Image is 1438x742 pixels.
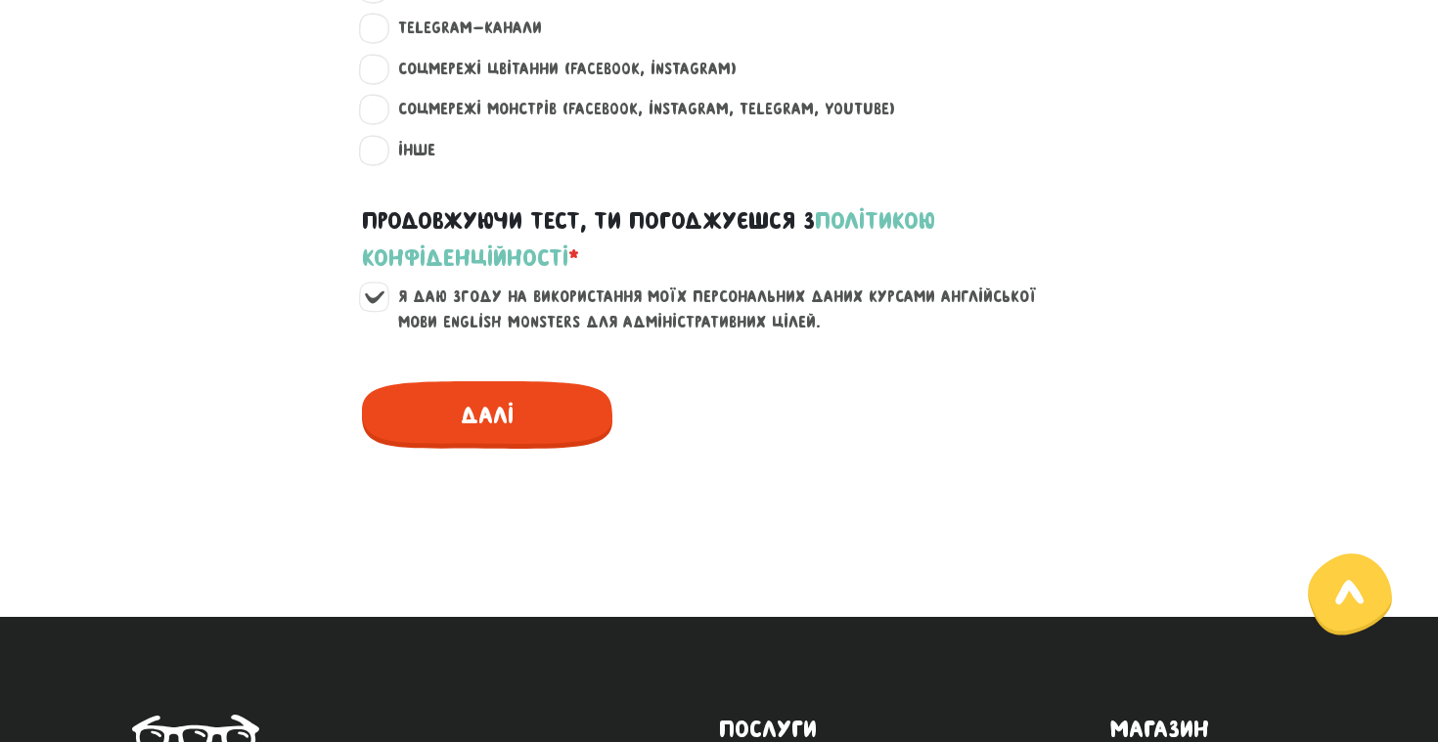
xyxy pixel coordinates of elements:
[362,202,1076,278] label: Продовжуючи тест, ти погоджуєшся з
[382,284,1080,334] label: Я даю згоду на використання моїх персональних даних курсами англійської мови English Monsters для...
[362,381,612,449] span: Далі
[382,57,737,82] label: Соцмережі Цвітанни (Facebook, Instagram)
[382,16,542,41] label: Telegram-канали
[382,138,435,163] label: Інше
[382,97,895,122] label: Соцмережі Монстрів (Facebook, Instagram, Telegram, Youtube)
[362,207,935,271] a: політикою конфіденційності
